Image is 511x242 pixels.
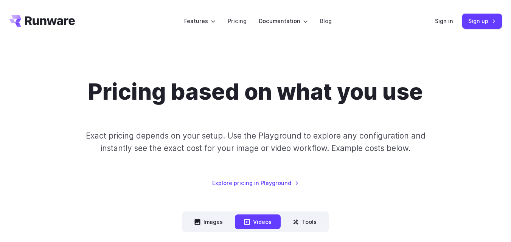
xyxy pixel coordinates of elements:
button: Images [185,214,232,229]
a: Explore pricing in Playground [212,179,299,187]
a: Sign in [435,17,453,25]
a: Go to / [9,15,75,27]
label: Documentation [259,17,308,25]
h1: Pricing based on what you use [88,79,423,105]
a: Sign up [462,14,502,28]
a: Pricing [228,17,247,25]
button: Videos [235,214,281,229]
button: Tools [284,214,326,229]
label: Features [184,17,216,25]
p: Exact pricing depends on your setup. Use the Playground to explore any configuration and instantl... [83,129,428,155]
a: Blog [320,17,332,25]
